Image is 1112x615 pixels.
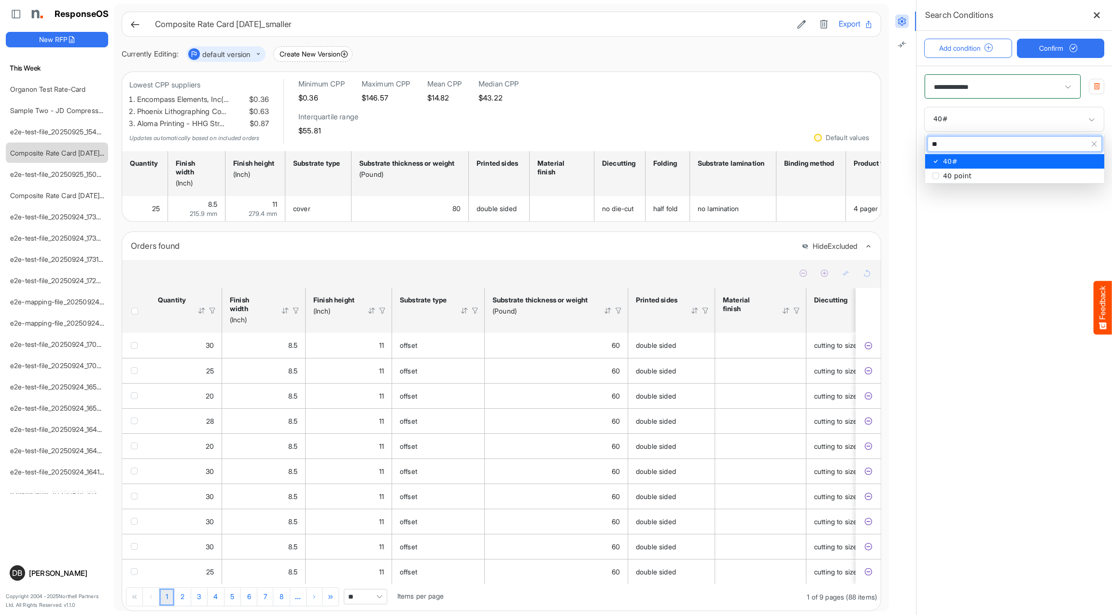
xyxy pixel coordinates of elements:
[306,559,392,584] td: 11 is template cell Column Header httpsnorthellcomontologiesmapping-rulesmeasurementhasfinishsize...
[400,341,417,349] span: offset
[222,333,306,358] td: 8.5 is template cell Column Header httpsnorthellcomontologiesmapping-rulesmeasurementhasfinishsiz...
[10,468,107,476] a: e2e-test-file_20250924_164137
[602,159,634,168] div: Diecutting
[715,559,806,584] td: is template cell Column Header httpsnorthellcomontologiesmapping-rulesmanufacturinghassubstratefi...
[392,484,485,509] td: offset is template cell Column Header httpsnorthellcomontologiesmapping-rulesmaterialhassubstrate...
[628,408,715,433] td: double sided is template cell Column Header httpsnorthellcomontologiesmapping-rulesmanufacturingh...
[122,433,150,458] td: checkbox
[208,306,217,315] div: Filter Icon
[628,383,715,408] td: double sided is template cell Column Header httpsnorthellcomontologiesmapping-rulesmanufacturingh...
[715,433,806,458] td: is template cell Column Header httpsnorthellcomontologiesmapping-rulesmanufacturinghassubstratefi...
[362,79,410,89] h6: Maximum CPP
[628,333,715,358] td: double sided is template cell Column Header httpsnorthellcomontologiesmapping-rulesmanufacturingh...
[1039,43,1082,54] span: Confirm
[806,358,884,383] td: cutting to size is template cell Column Header httpsnorthellcomontologiesmapping-rulesmanufacturi...
[806,484,884,509] td: cutting to size is template cell Column Header httpsnorthellcomontologiesmapping-rulesmanufacturi...
[208,200,217,208] span: 8.5
[122,383,150,408] td: checkbox
[602,204,634,213] span: no die-cut
[150,433,222,458] td: 20 is template cell Column Header httpsnorthellcomontologiesmapping-rulesorderhasquantity
[130,159,157,168] div: Quantity
[612,467,620,475] span: 60
[612,442,620,450] span: 60
[806,559,884,584] td: cutting to size is template cell Column Header httpsnorthellcomontologiesmapping-rulesmanufacturi...
[150,333,222,358] td: 30 is template cell Column Header httpsnorthellcomontologiesmapping-rulesorderhasquantity
[288,341,297,349] span: 8.5
[27,4,46,24] img: Northell
[856,358,883,383] td: 03959d74-6623-46a4-aefc-9f4c32949b09 is template cell Column Header
[924,39,1012,58] button: Add condition
[856,534,883,559] td: 292314dc-b214-4fbf-b6b7-8c655b314d1c is template cell Column Header
[715,484,806,509] td: is template cell Column Header httpsnorthellcomontologiesmapping-rulesmanufacturinghassubstratefi...
[129,79,269,91] p: Lowest CPP suppliers
[863,391,873,401] button: Exclude
[306,484,392,509] td: 11 is template cell Column Header httpsnorthellcomontologiesmapping-rulesmeasurementhasfinishsize...
[392,433,485,458] td: offset is template cell Column Header httpsnorthellcomontologiesmapping-rulesmaterialhassubstrate...
[222,484,306,509] td: 8.5 is template cell Column Header httpsnorthellcomontologiesmapping-rulesmeasurementhasfinishsiz...
[400,392,417,400] span: offset
[206,417,214,425] span: 28
[594,196,646,221] td: no die-cut is template cell Column Header httpsnorthellcomontologiesmapping-rulesmanufacturinghas...
[856,484,883,509] td: 5c12c8d5-b6f5-4b2d-bbe5-6ca372505258 is template cell Column Header
[400,517,417,526] span: offset
[298,79,345,89] h6: Minimum CPP
[427,94,462,102] h5: $14.82
[137,118,269,130] li: Aloma Printing - HHG Str…
[247,106,269,118] span: $0.63
[10,255,107,263] a: e2e-test-file_20250924_173139
[715,408,806,433] td: is template cell Column Header httpsnorthellcomontologiesmapping-rulesmanufacturinghassubstratefi...
[854,159,895,168] div: Product type
[288,417,297,425] span: 8.5
[150,559,222,584] td: 25 is template cell Column Header httpsnorthellcomontologiesmapping-rulesorderhasquantity
[392,509,485,534] td: offset is template cell Column Header httpsnorthellcomontologiesmapping-rulesmaterialhassubstrate...
[612,492,620,501] span: 60
[854,204,878,213] span: 4 pager
[359,159,458,168] div: Substrate thickness or weight
[392,383,485,408] td: offset is template cell Column Header httpsnorthellcomontologiesmapping-rulesmaterialhassubstrate...
[701,306,710,315] div: Filter Icon
[6,32,108,47] button: New RFP
[122,288,150,333] th: Header checkbox
[158,296,185,304] div: Quantity
[137,106,269,118] li: Phoenix Lithographing Co…
[537,159,583,176] div: Material finish
[806,333,884,358] td: cutting to size is template cell Column Header httpsnorthellcomontologiesmapping-rulesmanufacturi...
[806,433,884,458] td: cutting to size is template cell Column Header httpsnorthellcomontologiesmapping-rulesmanufacturi...
[653,204,677,213] span: half fold
[272,200,277,208] span: 11
[826,134,869,141] div: Default values
[306,408,392,433] td: 11 is template cell Column Header httpsnorthellcomontologiesmapping-rulesmeasurementhasfinishsize...
[230,296,268,313] div: Finish width
[174,588,191,606] a: Page 2 of 9 Pages
[636,442,676,450] span: double sided
[485,509,628,534] td: 60 is template cell Column Header httpsnorthellcomontologiesmapping-rulesmaterialhasmaterialthick...
[10,191,125,200] a: Composite Rate Card [DATE]_smaller
[222,559,306,584] td: 8.5 is template cell Column Header httpsnorthellcomontologiesmapping-rulesmeasurementhasfinishsiz...
[400,442,417,450] span: offset
[206,392,214,400] span: 20
[636,296,678,304] div: Printed sides
[1094,281,1112,334] button: Feedback
[806,509,884,534] td: cutting to size is template cell Column Header httpsnorthellcomontologiesmapping-rulesmanufacturi...
[206,467,214,475] span: 30
[288,467,297,475] span: 8.5
[150,358,222,383] td: 25 is template cell Column Header httpsnorthellcomontologiesmapping-rulesorderhasquantity
[628,509,715,534] td: double sided is template cell Column Header httpsnorthellcomontologiesmapping-rulesmanufacturingh...
[925,133,1105,184] div: multiselect
[122,484,150,509] td: checkbox
[306,458,392,484] td: 11 is template cell Column Header httpsnorthellcomontologiesmapping-rulesmeasurementhasfinishsize...
[614,306,623,315] div: Filter Icon
[698,204,739,213] span: no lamination
[122,408,150,433] td: checkbox
[427,79,462,89] h6: Mean CPP
[814,417,857,425] span: cutting to size
[814,442,857,450] span: cutting to size
[176,179,214,187] div: (Inch)
[225,588,241,606] a: Page 5 of 9 Pages
[485,333,628,358] td: 60 is template cell Column Header httpsnorthellcomontologiesmapping-rulesmaterialhasmaterialthick...
[846,196,906,221] td: 4 pager is template cell Column Header httpsnorthellcomontologiesmapping-rulesproducthasproducttype
[928,137,1087,151] input: multiselect
[628,433,715,458] td: double sided is template cell Column Header httpsnorthellcomontologiesmapping-rulesmanufacturingh...
[307,588,323,605] div: Go to next page
[378,306,387,315] div: Filter Icon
